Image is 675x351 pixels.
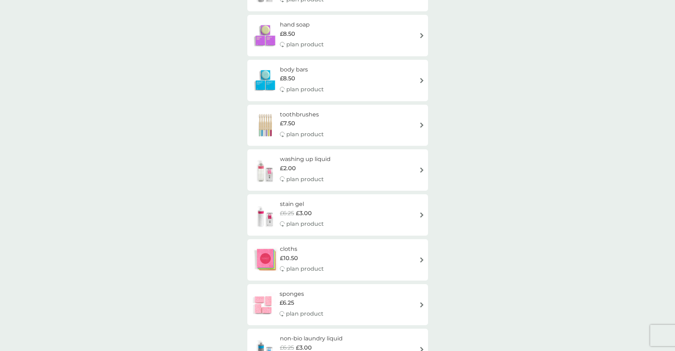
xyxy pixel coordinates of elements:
[280,298,294,307] span: £6.25
[419,167,424,173] img: arrow right
[296,209,312,218] span: £3.00
[286,175,324,184] p: plan product
[251,23,280,48] img: hand soap
[419,78,424,83] img: arrow right
[286,219,324,229] p: plan product
[280,164,296,173] span: £2.00
[280,29,295,39] span: £8.50
[280,20,324,29] h6: hand soap
[280,254,298,263] span: £10.50
[286,40,324,49] p: plan product
[251,113,280,138] img: toothbrushes
[251,203,280,228] img: stain gel
[286,130,324,139] p: plan product
[251,292,276,317] img: sponges
[251,247,280,272] img: cloths
[286,264,324,274] p: plan product
[280,244,324,254] h6: cloths
[280,200,324,209] h6: stain gel
[419,33,424,38] img: arrow right
[280,65,324,74] h6: body bars
[280,334,343,343] h6: non-bio laundry liquid
[419,212,424,218] img: arrow right
[280,119,295,128] span: £7.50
[419,302,424,307] img: arrow right
[286,85,324,94] p: plan product
[280,209,294,218] span: £6.25
[419,122,424,128] img: arrow right
[280,110,324,119] h6: toothbrushes
[280,289,324,299] h6: sponges
[419,257,424,263] img: arrow right
[251,158,280,183] img: washing up liquid
[280,155,331,164] h6: washing up liquid
[286,309,324,318] p: plan product
[251,68,280,93] img: body bars
[280,74,295,83] span: £8.50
